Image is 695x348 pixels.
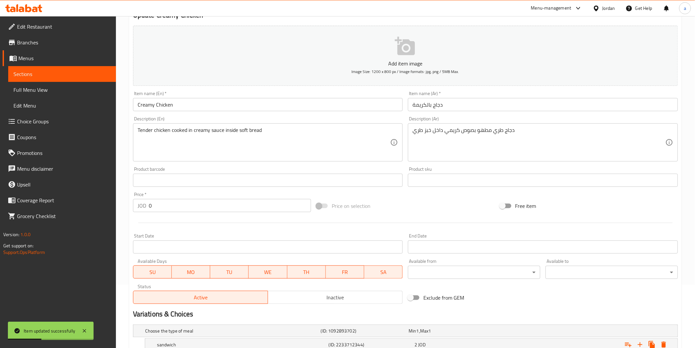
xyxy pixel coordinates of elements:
[546,266,678,279] div: ​
[367,267,400,277] span: SA
[251,267,284,277] span: WE
[3,35,116,50] a: Branches
[18,54,111,62] span: Menus
[133,26,678,86] button: Add item imageImage Size: 1200 x 800 px / Image formats: jpg, png / 5MB Max.
[174,267,208,277] span: MO
[3,192,116,208] a: Coverage Report
[20,230,31,239] span: 1.0.0
[136,267,169,277] span: SU
[423,294,464,302] span: Exclude from GEM
[3,145,116,161] a: Promotions
[17,196,111,204] span: Coverage Report
[213,267,246,277] span: TU
[3,161,116,177] a: Menu disclaimer
[290,267,323,277] span: TH
[17,212,111,220] span: Grocery Checklist
[133,174,403,187] input: Please enter product barcode
[3,129,116,145] a: Coupons
[8,66,116,82] a: Sections
[321,328,406,334] h5: (ID: 1092893702)
[271,293,400,302] span: Inactive
[17,38,111,46] span: Branches
[249,265,287,279] button: WE
[136,293,265,302] span: Active
[149,199,311,212] input: Please enter price
[138,202,146,210] p: JOD
[332,202,370,210] span: Price on selection
[17,133,111,141] span: Coupons
[515,202,536,210] span: Free item
[287,265,326,279] button: TH
[416,327,419,335] span: 1
[429,327,431,335] span: 1
[268,291,403,304] button: Inactive
[3,248,45,257] a: Support.OpsPlatform
[409,328,494,334] div: ,
[17,23,111,31] span: Edit Restaurant
[133,98,403,111] input: Enter name En
[3,230,19,239] span: Version:
[413,127,665,158] textarea: دجاج طري مطهو بصوص كريمي داخل خبز طري
[8,82,116,98] a: Full Menu View
[3,241,34,250] span: Get support on:
[408,266,540,279] div: ​
[531,4,572,12] div: Menu-management
[17,117,111,125] span: Choice Groups
[408,174,678,187] input: Please enter product sku
[133,291,268,304] button: Active
[133,309,678,319] h2: Variations & Choices
[24,327,75,335] div: Item updated successfully
[138,127,391,158] textarea: Tender chicken cooked in creamy sauce inside soft bread
[172,265,210,279] button: MO
[420,327,428,335] span: Max
[684,5,686,12] span: a
[328,267,362,277] span: FR
[3,19,116,35] a: Edit Restaurant
[157,341,326,348] h5: sandwich
[143,60,668,67] p: Add item image
[409,327,416,335] span: Min
[3,50,116,66] a: Menus
[133,325,678,337] div: Expand
[133,10,678,20] h2: Update Creamy Chicken
[3,208,116,224] a: Grocery Checklist
[13,102,111,110] span: Edit Menu
[13,86,111,94] span: Full Menu View
[329,341,412,348] h5: (ID: 2233712344)
[326,265,364,279] button: FR
[364,265,403,279] button: SA
[602,5,615,12] div: Jordan
[210,265,249,279] button: TU
[17,165,111,173] span: Menu disclaimer
[408,98,678,111] input: Enter name Ar
[133,265,172,279] button: SU
[3,177,116,192] a: Upsell
[3,113,116,129] a: Choice Groups
[13,70,111,78] span: Sections
[17,149,111,157] span: Promotions
[145,328,318,334] h5: Choose the type of meal
[8,98,116,113] a: Edit Menu
[352,68,459,75] span: Image Size: 1200 x 800 px / Image formats: jpg, png / 5MB Max.
[17,181,111,188] span: Upsell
